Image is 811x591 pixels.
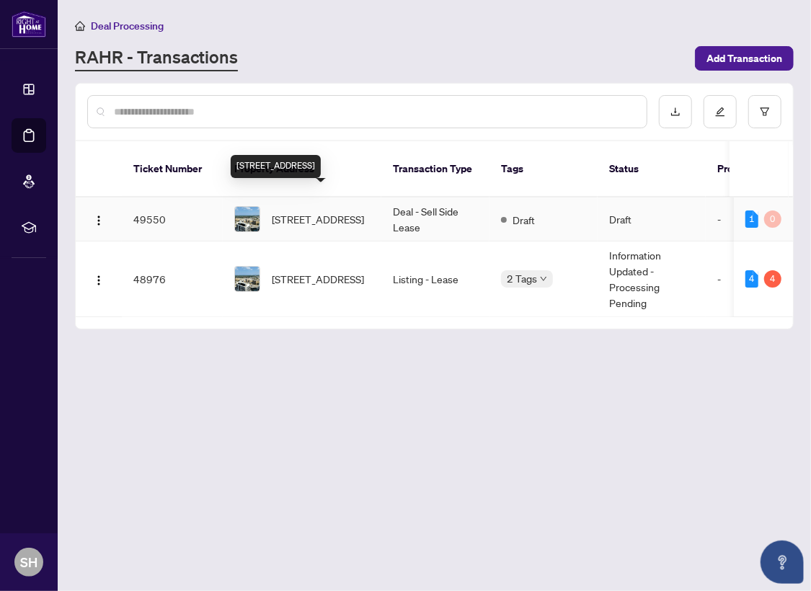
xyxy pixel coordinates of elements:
td: - [706,197,792,241]
img: thumbnail-img [235,267,260,291]
th: Status [598,141,706,197]
div: 4 [745,270,758,288]
th: Tags [489,141,598,197]
span: Deal Processing [91,19,164,32]
th: Project Name [706,141,792,197]
img: thumbnail-img [235,207,260,231]
td: - [706,241,792,317]
td: Information Updated - Processing Pending [598,241,706,317]
button: filter [748,95,781,128]
th: Transaction Type [381,141,489,197]
button: Open asap [761,541,804,584]
div: 0 [764,210,781,228]
img: Logo [93,215,105,226]
a: RAHR - Transactions [75,45,238,71]
div: 4 [764,270,781,288]
td: 49550 [122,197,223,241]
th: Property Address [223,141,381,197]
span: SH [20,552,37,572]
span: filter [760,107,770,117]
button: download [659,95,692,128]
th: Ticket Number [122,141,223,197]
span: home [75,21,85,31]
td: Listing - Lease [381,241,489,317]
td: 48976 [122,241,223,317]
button: Logo [87,267,110,290]
div: 1 [745,210,758,228]
span: edit [715,107,725,117]
button: edit [704,95,737,128]
span: [STREET_ADDRESS] [272,271,364,287]
span: down [540,275,547,283]
span: 2 Tags [507,270,537,287]
img: logo [12,11,46,37]
button: Add Transaction [695,46,794,71]
span: download [670,107,681,117]
span: Draft [513,212,535,228]
button: Logo [87,208,110,231]
div: [STREET_ADDRESS] [231,155,321,178]
span: Add Transaction [706,47,782,70]
td: Draft [598,197,706,241]
img: Logo [93,275,105,286]
td: Deal - Sell Side Lease [381,197,489,241]
span: [STREET_ADDRESS] [272,211,364,227]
